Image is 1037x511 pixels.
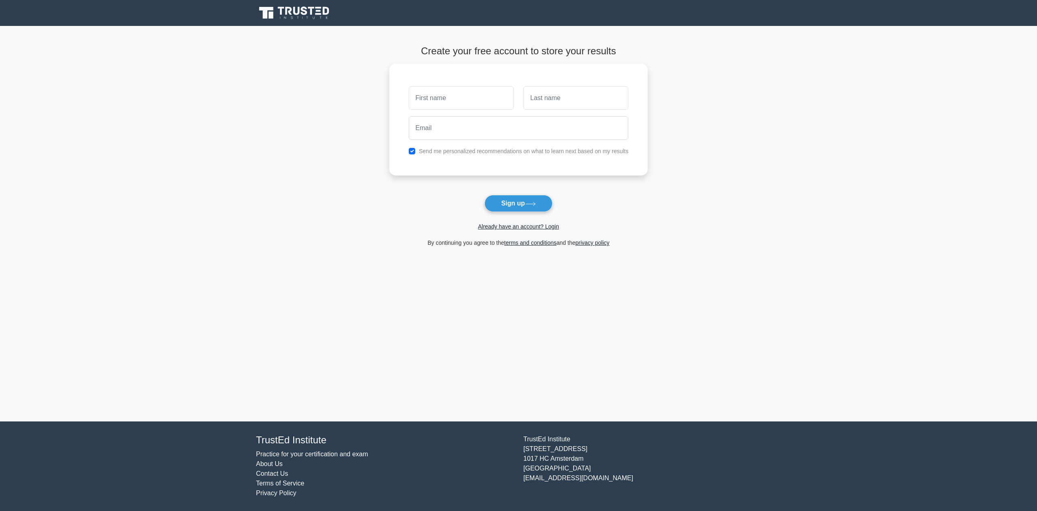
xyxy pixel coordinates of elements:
a: terms and conditions [504,239,557,246]
a: About Us [256,460,283,467]
a: privacy policy [576,239,610,246]
a: Privacy Policy [256,490,297,496]
a: Practice for your certification and exam [256,451,368,458]
input: Email [409,116,629,140]
h4: TrustEd Institute [256,434,514,446]
input: Last name [523,86,628,110]
label: Send me personalized recommendations on what to learn next based on my results [419,148,629,154]
a: Terms of Service [256,480,304,487]
input: First name [409,86,514,110]
a: Contact Us [256,470,288,477]
a: Already have an account? Login [478,223,559,230]
button: Sign up [484,195,553,212]
h4: Create your free account to store your results [389,45,648,57]
div: TrustEd Institute [STREET_ADDRESS] 1017 HC Amsterdam [GEOGRAPHIC_DATA] [EMAIL_ADDRESS][DOMAIN_NAME] [518,434,786,498]
div: By continuing you agree to the and the [384,238,653,248]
